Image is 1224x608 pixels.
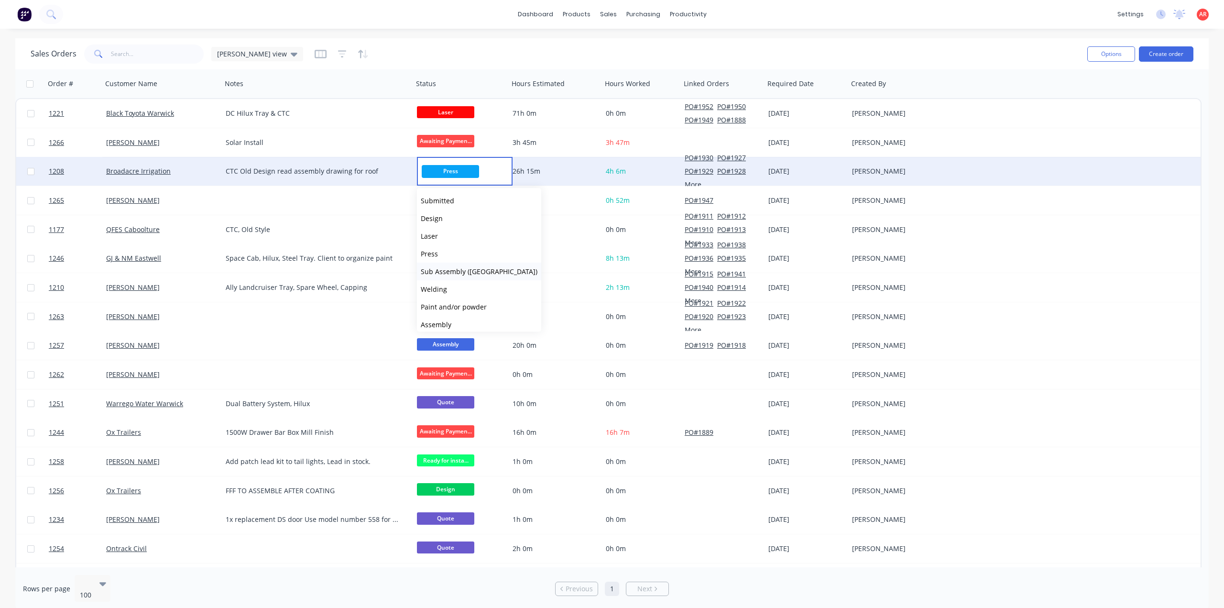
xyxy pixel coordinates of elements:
span: 0h 0m [606,486,626,495]
span: 0h 0m [606,399,626,408]
button: PO#1928 [717,166,746,176]
span: Design [421,214,443,223]
div: purchasing [622,7,665,22]
div: 0h 0m [513,486,594,496]
div: CTC Old Design read assembly drawing for roof [226,166,400,176]
span: 0h 0m [606,370,626,379]
div: [DATE] [768,225,844,234]
div: 1h 0m [513,457,594,466]
div: Customer Name [105,79,157,88]
span: 1265 [49,196,64,205]
button: More... [685,238,707,248]
button: Press [417,245,541,263]
a: 1210 [49,273,106,302]
button: Create order [1139,46,1193,62]
a: [PERSON_NAME] [106,457,160,466]
div: settings [1113,7,1148,22]
span: 16h 7m [606,428,630,437]
button: PO#1888 [717,115,746,125]
div: [PERSON_NAME] [852,341,958,350]
span: Quote [417,396,474,408]
div: [PERSON_NAME] [852,399,958,409]
button: PO#1921 [685,298,713,308]
button: More... [685,180,707,189]
div: [PERSON_NAME] [852,370,958,379]
a: [PERSON_NAME] [106,196,160,205]
span: Welding [421,285,447,294]
a: 1177 [49,215,106,244]
span: 1244 [49,428,64,437]
span: 1258 [49,457,64,466]
span: Press [422,165,479,178]
div: Notes [225,79,243,88]
a: Next page [626,584,668,594]
div: Space Cab, Hilux, Steel Tray. Client to organize paint [226,254,400,263]
a: 1263 [49,302,106,331]
div: 41h 15m [513,225,594,234]
a: 1256 [49,476,106,505]
a: 1208 [49,157,106,186]
span: 0h 52m [606,196,630,205]
a: 1257 [49,331,106,360]
input: Search... [111,44,204,64]
div: 3h 0m [513,312,594,321]
a: Broadacre Irrigation [106,166,171,176]
div: productivity [665,7,711,22]
div: [PERSON_NAME] [852,138,958,147]
button: More... [685,296,707,306]
a: 1236 [49,564,106,592]
span: Press [421,249,438,258]
div: FFF TO ASSEMBLE AFTER COATING [226,486,400,496]
span: Design [417,483,474,495]
a: 1262 [49,360,106,389]
button: PO#1915 [685,269,713,279]
a: Ox Trailers [106,428,141,437]
span: 1234 [49,515,64,524]
div: [PERSON_NAME] [852,428,958,437]
span: [PERSON_NAME] view [217,49,287,59]
button: More... [685,325,707,335]
a: dashboard [513,7,558,22]
span: 1266 [49,138,64,147]
button: PO#1950 [717,102,746,111]
span: Rows per page [23,584,70,594]
div: 1h 0m [513,515,594,524]
div: Hours Estimated [512,79,565,88]
div: [PERSON_NAME] [852,515,958,524]
button: PO#1911 [685,211,713,221]
a: 1258 [49,447,106,476]
div: Hours Worked [605,79,650,88]
span: 1263 [49,312,64,321]
button: PO#1913 [717,225,746,234]
a: QFES Caboolture [106,225,160,234]
a: 1246 [49,244,106,273]
div: [DATE] [768,399,844,409]
span: Previous [566,584,593,594]
div: [PERSON_NAME] [852,457,958,466]
button: PO#1912 [717,211,746,221]
h1: Sales Orders [31,49,76,58]
span: 0h 0m [606,544,626,553]
button: More... [685,267,707,276]
button: PO#1920 [685,312,713,321]
button: PO#1910 [685,225,713,234]
button: PO#1935 [717,254,746,263]
div: sales [595,7,622,22]
div: 2h 0m [513,196,594,205]
button: PO#1938 [717,240,746,250]
button: PO#1952 [685,102,713,111]
span: Assembly [421,320,451,329]
div: Dual Battery System, Hilux [226,399,400,409]
div: 3h 45m [513,138,594,147]
a: [PERSON_NAME] [106,138,160,147]
div: CTC, Old Style [226,225,400,234]
button: PO#1949 [685,115,713,125]
span: 0h 0m [606,109,626,118]
span: Laser [417,106,474,118]
div: [DATE] [768,196,844,205]
button: Paint and/or powder [417,298,541,316]
div: [PERSON_NAME] [852,254,958,263]
div: [DATE] [768,370,844,379]
span: Assembly [417,338,474,350]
